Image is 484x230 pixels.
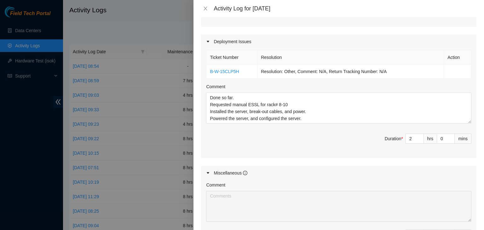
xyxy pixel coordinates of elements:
[424,134,437,144] div: hrs
[385,135,403,142] div: Duration
[201,34,476,49] div: Deployment Issues
[203,6,208,11] span: close
[210,69,239,74] a: B-W-15CLP5H
[206,181,225,188] label: Comment
[214,5,476,12] div: Activity Log for [DATE]
[444,50,471,65] th: Action
[206,40,210,43] span: caret-right
[206,171,210,175] span: caret-right
[201,166,476,180] div: Miscellaneous info-circle
[206,93,471,124] textarea: Comment
[257,50,444,65] th: Resolution
[206,83,225,90] label: Comment
[257,65,444,79] td: Resolution: Other, Comment: N/A, Return Tracking Number: N/A
[243,171,247,175] span: info-circle
[455,134,471,144] div: mins
[214,170,247,176] div: Miscellaneous
[206,191,471,222] textarea: Comment
[206,50,257,65] th: Ticket Number
[201,6,210,12] button: Close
